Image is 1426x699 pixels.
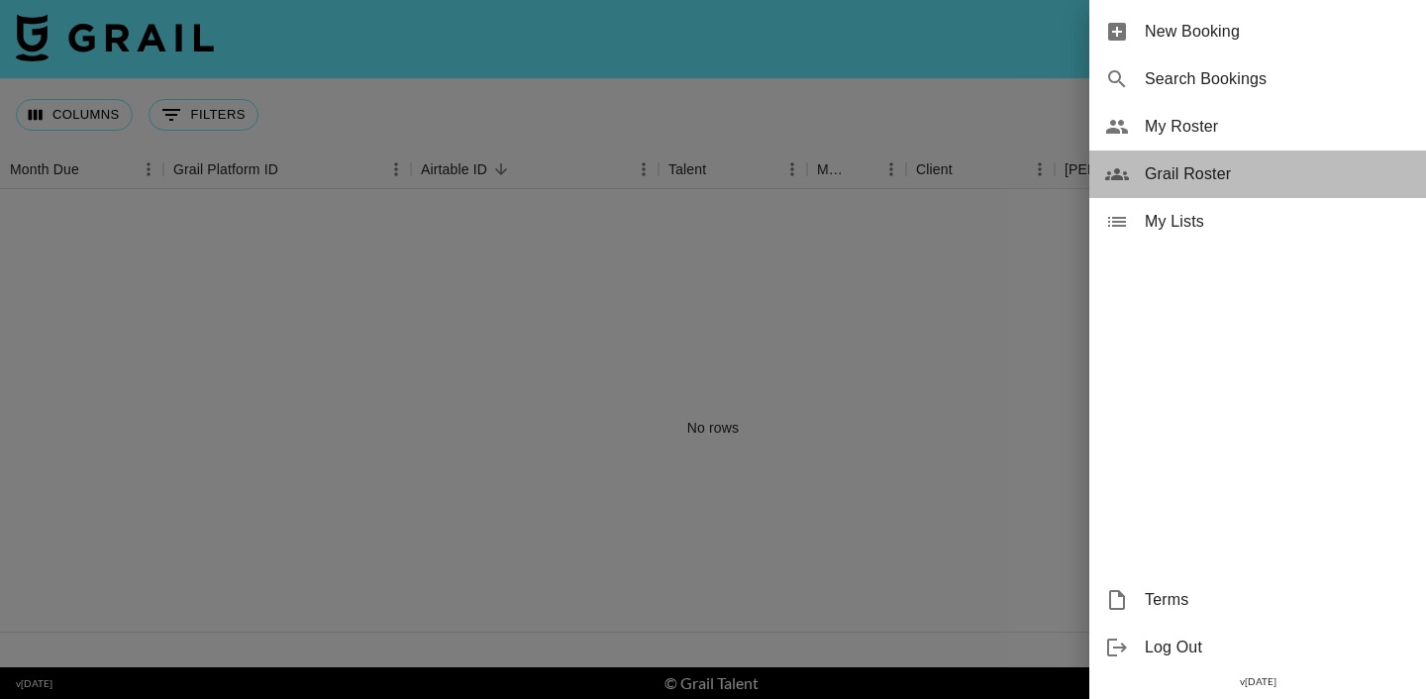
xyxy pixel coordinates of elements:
div: v [DATE] [1089,671,1426,692]
span: My Roster [1145,115,1410,139]
span: My Lists [1145,210,1410,234]
div: My Roster [1089,103,1426,150]
div: Search Bookings [1089,55,1426,103]
span: Grail Roster [1145,162,1410,186]
div: Terms [1089,576,1426,624]
div: Grail Roster [1089,150,1426,198]
span: Search Bookings [1145,67,1410,91]
div: New Booking [1089,8,1426,55]
span: New Booking [1145,20,1410,44]
div: Log Out [1089,624,1426,671]
div: My Lists [1089,198,1426,246]
span: Log Out [1145,636,1410,659]
span: Terms [1145,588,1410,612]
